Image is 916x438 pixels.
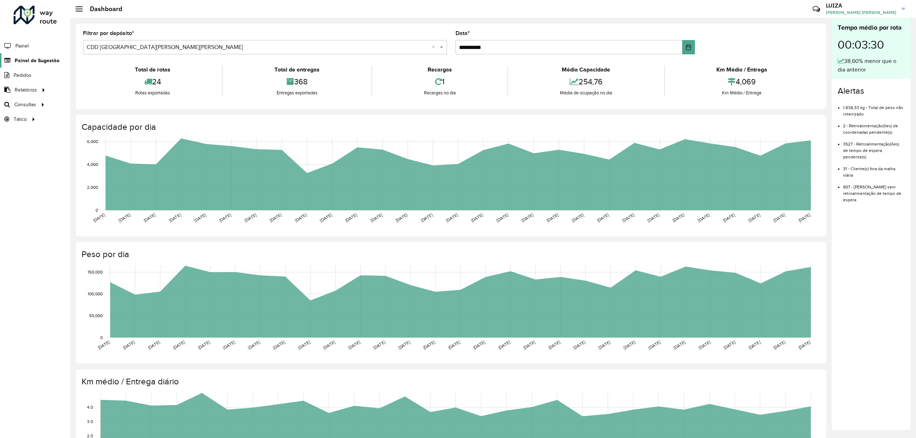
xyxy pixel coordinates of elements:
h3: LUIZA [826,2,896,9]
text: [DATE] [723,340,736,350]
text: [DATE] [197,340,211,350]
div: Km Médio / Entrega [667,89,817,97]
text: [DATE] [596,212,610,223]
div: Recargas [374,65,506,74]
button: Choose Date [682,40,695,54]
text: [DATE] [622,212,635,223]
div: 368 [224,74,369,89]
span: Clear all [432,43,438,51]
div: Total de rotas [85,65,220,74]
span: Pedidos [14,72,31,79]
text: 4,000 [87,162,98,167]
span: Tático [14,115,27,123]
text: 4.0 [87,405,93,409]
span: Consultas [14,101,36,108]
text: [DATE] [168,212,182,223]
div: 24 [85,74,220,89]
text: [DATE] [747,212,761,223]
text: 3.0 [87,419,93,424]
text: [DATE] [244,212,257,223]
text: [DATE] [798,212,811,223]
text: 50,000 [89,313,103,318]
text: [DATE] [118,212,131,223]
span: Relatórios [15,86,37,94]
text: [DATE] [297,340,311,350]
text: [DATE] [247,340,261,350]
text: [DATE] [698,340,711,350]
text: 2,000 [87,185,98,190]
text: [DATE] [572,340,586,350]
text: [DATE] [697,212,711,223]
li: 3527 - Retroalimentação(ões) de tempo de espera pendente(s) [843,136,905,160]
text: [DATE] [370,212,383,223]
text: [DATE] [193,212,207,223]
text: 100,000 [88,291,103,296]
text: [DATE] [172,340,186,350]
label: Filtrar por depósito [83,29,134,38]
text: [DATE] [722,212,736,223]
text: [DATE] [347,340,361,350]
h4: Peso por dia [82,249,819,260]
text: [DATE] [222,340,236,350]
text: 6,000 [87,139,98,144]
span: Painel [15,42,29,50]
text: [DATE] [571,212,585,223]
text: 0 [96,208,98,212]
div: Recargas no dia [374,89,506,97]
text: [DATE] [344,212,358,223]
text: [DATE] [122,340,136,350]
text: [DATE] [798,340,811,350]
div: Entregas exportadas [224,89,369,97]
li: 907 - [PERSON_NAME] sem retroalimentação de tempo de espera [843,178,905,203]
text: [DATE] [422,340,436,350]
text: [DATE] [322,340,336,350]
text: [DATE] [472,340,486,350]
div: Rotas exportadas [85,89,220,97]
div: 254,76 [510,74,662,89]
text: [DATE] [747,340,761,350]
div: Tempo médio por rota [838,23,905,33]
text: [DATE] [773,340,786,350]
text: 0 [100,335,103,340]
text: [DATE] [218,212,232,223]
text: [DATE] [397,340,411,350]
text: [DATE] [623,340,636,350]
text: [DATE] [673,340,686,350]
text: 150,000 [88,270,103,274]
text: [DATE] [598,340,611,350]
div: Km Médio / Entrega [667,65,817,74]
text: [DATE] [521,212,534,223]
div: Total de entregas [224,65,369,74]
div: 1 [374,74,506,89]
text: [DATE] [773,212,786,223]
text: [DATE] [447,340,461,350]
text: [DATE] [522,340,536,350]
text: [DATE] [648,340,661,350]
text: [DATE] [143,212,156,223]
text: [DATE] [672,212,685,223]
text: [DATE] [92,212,106,223]
li: 2 - Retroalimentação(ões) de coordenadas pendente(s) [843,117,905,136]
div: 00:03:30 [838,33,905,57]
text: [DATE] [294,212,307,223]
h4: Km médio / Entrega diário [82,377,819,387]
text: [DATE] [497,340,511,350]
text: [DATE] [372,340,386,350]
div: Média de ocupação no dia [510,89,662,97]
h2: Dashboard [83,5,122,13]
span: [PERSON_NAME] [PERSON_NAME] [826,9,896,16]
text: [DATE] [470,212,484,223]
text: [DATE] [445,212,459,223]
text: [DATE] [319,212,333,223]
text: [DATE] [147,340,161,350]
text: [DATE] [420,212,433,223]
text: [DATE] [496,212,509,223]
h4: Alertas [838,86,905,96]
text: [DATE] [395,212,408,223]
li: 31 - Cliente(s) fora da malha viária [843,160,905,178]
span: Painel de Sugestão [15,57,59,64]
div: 4,069 [667,74,817,89]
li: 1.838,33 kg - Total de peso não roteirizado [843,99,905,117]
a: Contato Rápido [809,1,824,17]
div: 38,60% menor que o dia anterior [838,57,905,74]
